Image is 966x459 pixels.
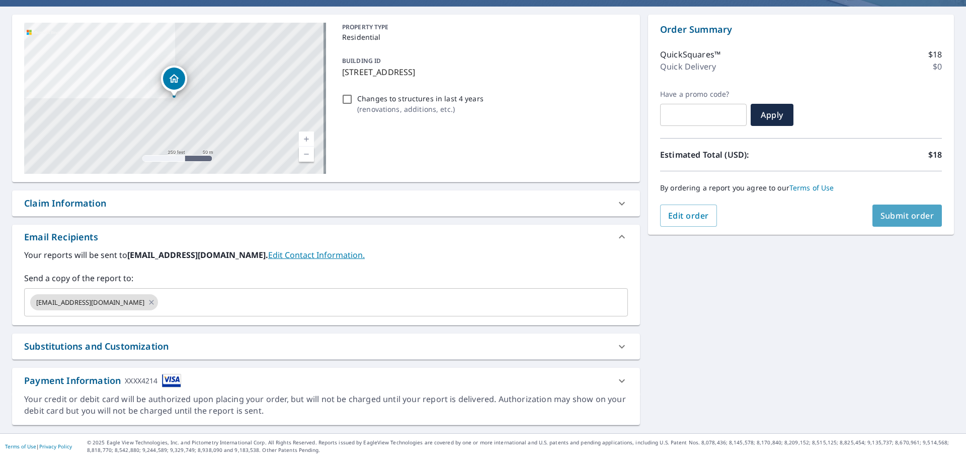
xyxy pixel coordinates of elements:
[24,230,98,244] div: Email Recipients
[342,23,624,32] p: PROPERTY TYPE
[357,93,484,104] p: Changes to structures in last 4 years
[39,443,72,450] a: Privacy Policy
[24,374,181,387] div: Payment Information
[299,147,314,162] a: Current Level 17, Zoom Out
[660,60,716,73] p: Quick Delivery
[162,374,181,387] img: cardImage
[342,32,624,42] p: Residential
[660,205,717,227] button: Edit order
[12,225,640,249] div: Email Recipients
[342,56,381,65] p: BUILDING ID
[660,90,747,99] label: Have a promo code?
[789,183,834,192] a: Terms of Use
[299,132,314,147] a: Current Level 17, Zoom In
[24,196,106,210] div: Claim Information
[357,104,484,114] p: ( renovations, additions, etc. )
[24,272,628,284] label: Send a copy of the report to:
[12,334,640,359] div: Substitutions and Customization
[751,104,793,126] button: Apply
[660,149,801,161] p: Estimated Total (USD):
[660,183,942,192] p: By ordering a report you agree to our
[24,249,628,261] label: Your reports will be sent to
[30,294,158,310] div: [EMAIL_ADDRESS][DOMAIN_NAME]
[125,374,157,387] div: XXXX4214
[30,298,150,307] span: [EMAIL_ADDRESS][DOMAIN_NAME]
[12,190,640,216] div: Claim Information
[87,439,961,454] p: © 2025 Eagle View Technologies, Inc. and Pictometry International Corp. All Rights Reserved. Repo...
[127,249,268,260] b: [EMAIL_ADDRESS][DOMAIN_NAME].
[928,48,942,60] p: $18
[5,443,36,450] a: Terms of Use
[872,205,942,227] button: Submit order
[668,210,709,221] span: Edit order
[759,109,785,120] span: Apply
[12,368,640,394] div: Payment InformationXXXX4214cardImage
[24,340,169,353] div: Substitutions and Customization
[161,65,187,97] div: Dropped pin, building 1, Residential property, 1709 N Lost Lake Rd Columbus, IN 47201
[5,443,72,449] p: |
[928,149,942,161] p: $18
[24,394,628,417] div: Your credit or debit card will be authorized upon placing your order, but will not be charged unt...
[933,60,942,73] p: $0
[660,48,720,60] p: QuickSquares™
[660,23,942,36] p: Order Summary
[268,249,365,260] a: EditContactInfo
[342,66,624,78] p: [STREET_ADDRESS]
[880,210,934,221] span: Submit order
